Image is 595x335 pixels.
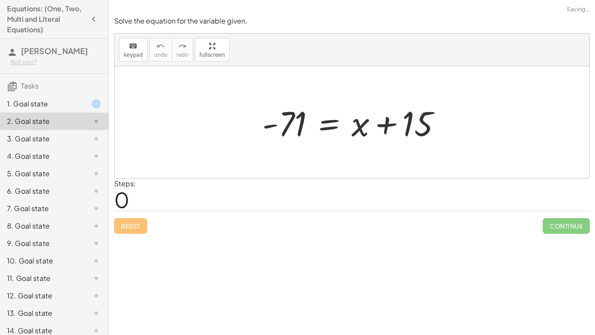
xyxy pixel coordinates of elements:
i: Task not started. [91,273,101,284]
div: 13. Goal state [7,308,77,318]
button: redoredo [172,38,193,62]
div: 8. Goal state [7,221,77,231]
span: fullscreen [199,52,225,58]
i: Task not started. [91,308,101,318]
span: 0 [114,186,129,213]
div: Not you? [10,58,101,66]
div: 2. Goal state [7,116,77,126]
i: Task not started. [91,238,101,249]
span: undo [154,52,167,58]
span: Saving… [567,5,590,14]
span: Tasks [21,81,39,90]
button: keyboardkeypad [119,38,148,62]
i: Task not started. [91,133,101,144]
span: keypad [124,52,143,58]
p: Solve the equation for the variable given. [114,16,590,26]
div: 5. Goal state [7,168,77,179]
div: 9. Goal state [7,238,77,249]
div: 4. Goal state [7,151,77,161]
label: Steps: [114,179,136,188]
h4: Equations: (One, Two, Multi and Literal Equations) [7,3,86,35]
button: undoundo [149,38,172,62]
div: 11. Goal state [7,273,77,284]
i: keyboard [129,41,137,51]
i: undo [156,41,165,51]
i: Task not started. [91,151,101,161]
button: fullscreen [195,38,230,62]
i: Task not started. [91,291,101,301]
div: 6. Goal state [7,186,77,196]
span: redo [176,52,188,58]
i: Task not started. [91,203,101,214]
i: Task not started. [91,256,101,266]
i: Task not started. [91,221,101,231]
div: 1. Goal state [7,99,77,109]
i: Task not started. [91,186,101,196]
div: 10. Goal state [7,256,77,266]
div: 12. Goal state [7,291,77,301]
div: 3. Goal state [7,133,77,144]
i: redo [178,41,186,51]
span: [PERSON_NAME] [21,46,88,56]
div: 7. Goal state [7,203,77,214]
i: Task not started. [91,116,101,126]
i: Task not started. [91,168,101,179]
i: Task started. [91,99,101,109]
